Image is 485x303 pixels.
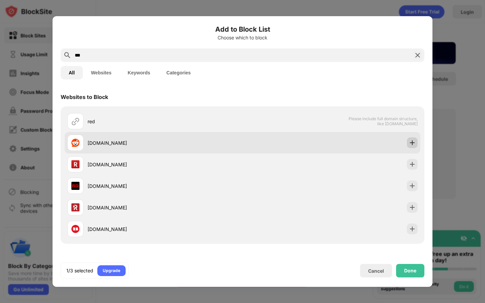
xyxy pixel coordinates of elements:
[71,225,79,233] img: favicons
[71,139,79,147] img: favicons
[71,182,79,190] img: favicons
[88,226,243,233] div: [DOMAIN_NAME]
[368,268,384,274] div: Cancel
[88,161,243,168] div: [DOMAIN_NAME]
[404,268,416,273] div: Done
[71,160,79,168] img: favicons
[63,51,71,59] img: search.svg
[61,66,83,79] button: All
[414,51,422,59] img: search-close
[61,94,108,100] div: Websites to Block
[88,182,243,190] div: [DOMAIN_NAME]
[120,66,158,79] button: Keywords
[88,139,243,146] div: [DOMAIN_NAME]
[348,116,418,126] span: Please include full domain structure, like [DOMAIN_NAME]
[88,204,243,211] div: [DOMAIN_NAME]
[71,117,79,125] img: url.svg
[61,24,424,34] h6: Add to Block List
[71,203,79,211] img: favicons
[66,267,93,274] div: 1/3 selected
[103,267,120,274] div: Upgrade
[83,66,120,79] button: Websites
[61,35,424,40] div: Choose which to block
[88,118,243,125] div: red
[158,66,199,79] button: Categories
